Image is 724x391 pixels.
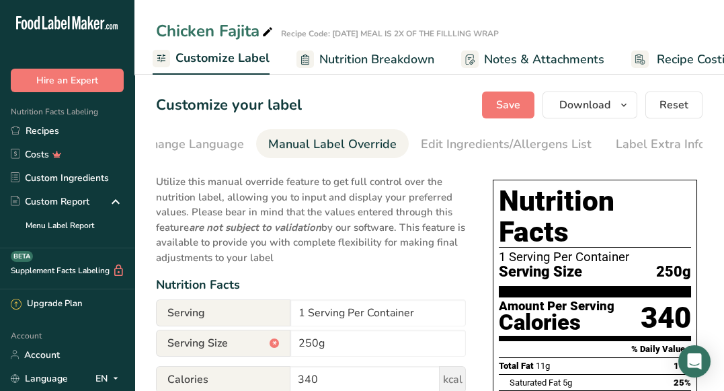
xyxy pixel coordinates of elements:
[499,264,582,281] span: Serving Size
[499,300,614,313] div: Amount Per Serving
[678,345,711,378] div: Open Intercom Messenger
[559,97,610,113] span: Download
[153,43,270,75] a: Customize Label
[156,299,290,326] span: Serving
[499,186,691,248] h1: Nutrition Facts
[95,370,124,386] div: EN
[641,300,691,336] div: 340
[482,92,534,118] button: Save
[156,276,466,294] div: Nutrition Facts
[674,378,691,388] span: 25%
[156,330,290,357] span: Serving Size
[499,313,614,332] div: Calories
[499,341,691,357] section: % Daily Value *
[143,135,244,153] div: Change Language
[156,166,466,265] p: Utilize this manual override feature to get full control over the nutrition label, allowing you t...
[11,367,68,390] a: Language
[11,297,82,311] div: Upgrade Plan
[536,361,550,371] span: 11g
[11,194,89,209] div: Custom Report
[281,28,499,40] div: Recipe Code: [DATE] MEAL IS 2X OF THE FILLLING WRAP
[156,94,302,116] h1: Customize your label
[656,264,691,281] span: 250g
[499,250,691,264] div: 1 Serving Per Container
[268,135,397,153] div: Manual Label Override
[461,44,604,75] a: Notes & Attachments
[499,361,534,371] span: Total Fat
[11,251,33,262] div: BETA
[319,50,434,69] span: Nutrition Breakdown
[542,92,637,118] button: Download
[484,50,604,69] span: Notes & Attachments
[296,44,434,75] a: Nutrition Breakdown
[674,361,691,371] span: 14%
[156,19,276,43] div: Chicken Fajita
[189,221,321,234] b: are not subject to validation
[510,378,561,388] span: Saturated Fat
[645,92,702,118] button: Reset
[11,69,124,92] button: Hire an Expert
[659,97,688,113] span: Reset
[563,378,572,388] span: 5g
[496,97,520,113] span: Save
[175,49,270,67] span: Customize Label
[421,135,592,153] div: Edit Ingredients/Allergens List
[616,135,705,153] div: Label Extra Info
